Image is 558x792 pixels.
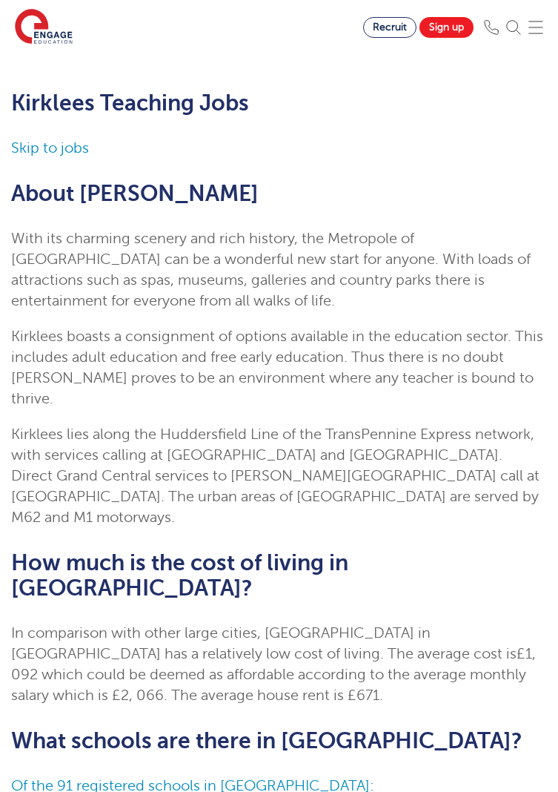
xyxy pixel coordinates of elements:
span: £1, 092 which could be deemed as affordable according to the average monthly salary which is £2, ... [11,645,536,704]
h1: Kirklees Teaching Jobs [11,90,547,116]
span: Kirklees boasts a consignment of options available in the education sector. This includes adult e... [11,328,543,407]
img: Phone [484,20,499,35]
a: Sign up [419,17,474,38]
span: About [PERSON_NAME] [11,181,259,206]
span: In comparison with other large cities, [GEOGRAPHIC_DATA] in [GEOGRAPHIC_DATA] has a relatively lo... [11,624,517,662]
span: Recruit [373,22,407,33]
a: Recruit [363,17,416,38]
img: Search [506,20,521,35]
span: What schools are there in [GEOGRAPHIC_DATA]? [11,728,522,753]
span: With its charming scenery and rich history, the Metropole of [GEOGRAPHIC_DATA] can be a wonderful... [11,230,531,309]
img: Engage Education [15,9,73,46]
img: Mobile Menu [528,20,543,35]
a: Skip to jobs [11,139,89,156]
span: How much is the cost of living in [GEOGRAPHIC_DATA]? [11,550,348,601]
span: Kirklees lies along the Huddersfield Line of the TransPennine Express network, with services call... [11,426,539,526]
